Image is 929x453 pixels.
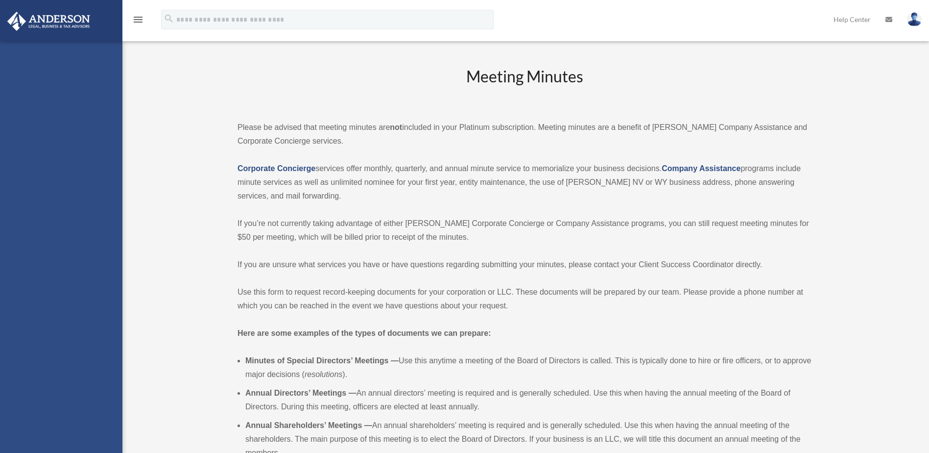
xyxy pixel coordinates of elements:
[238,121,811,148] p: Please be advised that meeting minutes are included in your Platinum subscription. Meeting minute...
[238,217,811,244] p: If you’re not currently taking advantage of either [PERSON_NAME] Corporate Concierge or Company A...
[238,164,315,173] a: Corporate Concierge
[390,123,402,131] strong: not
[245,356,399,365] b: Minutes of Special Directors’ Meetings —
[238,329,491,337] strong: Here are some examples of the types of documents we can prepare:
[238,162,811,203] p: services offer monthly, quarterly, and annual minute service to memorialize your business decisio...
[4,12,93,31] img: Anderson Advisors Platinum Portal
[245,389,357,397] b: Annual Directors’ Meetings —
[164,13,174,24] i: search
[245,421,372,429] b: Annual Shareholders’ Meetings —
[132,14,144,25] i: menu
[245,354,811,381] li: Use this anytime a meeting of the Board of Directors is called. This is typically done to hire or...
[907,12,922,26] img: User Pic
[662,164,740,173] a: Company Assistance
[238,285,811,313] p: Use this form to request record-keeping documents for your corporation or LLC. These documents wi...
[305,370,342,378] em: resolutions
[238,258,811,272] p: If you are unsure what services you have or have questions regarding submitting your minutes, ple...
[245,386,811,414] li: An annual directors’ meeting is required and is generally scheduled. Use this when having the ann...
[238,66,811,106] h2: Meeting Minutes
[132,17,144,25] a: menu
